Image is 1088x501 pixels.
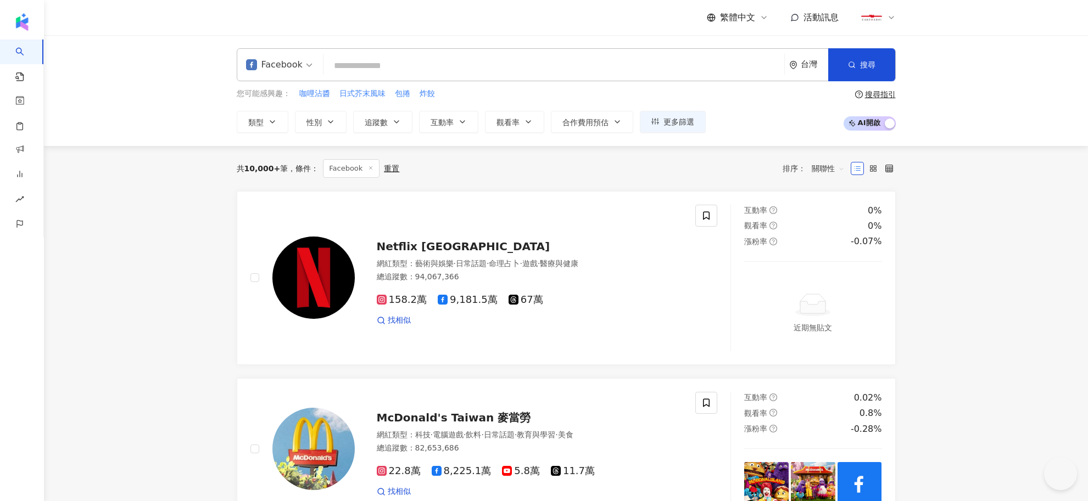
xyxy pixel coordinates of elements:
[812,160,845,177] span: 關聯性
[15,40,37,82] a: search
[487,259,489,268] span: ·
[744,206,767,215] span: 互動率
[744,221,767,230] span: 觀看率
[517,430,555,439] span: 教育與學習
[555,430,557,439] span: ·
[558,430,573,439] span: 美食
[804,12,839,22] span: 活動訊息
[865,90,896,99] div: 搜尋指引
[851,235,882,247] div: -0.07%
[299,88,331,100] button: 咖哩沾醬
[419,111,478,133] button: 互動率
[769,425,777,432] span: question-circle
[299,88,330,99] span: 咖哩沾醬
[420,88,435,99] span: 炸餃
[551,465,595,477] span: 11.7萬
[769,393,777,401] span: question-circle
[640,111,706,133] button: 更多篩選
[246,56,303,74] div: Facebook
[520,259,522,268] span: ·
[783,160,851,177] div: 排序：
[415,259,454,268] span: 藝術與娛樂
[237,111,288,133] button: 類型
[744,424,767,433] span: 漲粉率
[496,118,520,127] span: 觀看率
[272,408,355,490] img: KOL Avatar
[562,118,609,127] span: 合作費用預估
[509,294,543,306] span: 67萬
[744,409,767,418] span: 觀看率
[769,222,777,229] span: question-circle
[377,465,421,477] span: 22.8萬
[464,430,466,439] span: ·
[377,240,550,253] span: Netflix [GEOGRAPHIC_DATA]
[384,164,399,173] div: 重置
[353,111,412,133] button: 追蹤數
[377,443,683,454] div: 總追蹤數 ： 82,653,686
[540,259,578,268] span: 醫療與健康
[860,407,882,419] div: 0.8%
[377,430,683,441] div: 網紅類型 ：
[272,237,355,319] img: KOL Avatar
[502,465,540,477] span: 5.8萬
[744,237,767,246] span: 漲粉率
[485,111,544,133] button: 觀看率
[861,7,882,28] img: 359824279_785383976458838_6227106914348312772_n.png
[288,164,319,173] span: 條件 ：
[438,294,498,306] span: 9,181.5萬
[522,259,538,268] span: 遊戲
[388,486,411,497] span: 找相似
[720,12,755,24] span: 繁體中文
[377,315,411,326] a: 找相似
[432,465,492,477] span: 8,225.1萬
[339,88,386,100] button: 日式芥末風味
[377,258,683,269] div: 網紅類型 ：
[377,294,427,306] span: 158.2萬
[851,423,882,435] div: -0.28%
[431,430,433,439] span: ·
[248,118,264,127] span: 類型
[801,60,828,69] div: 台灣
[855,91,863,98] span: question-circle
[377,411,531,424] span: McDonald's Taiwan 麥當勞
[13,13,31,31] img: logo icon
[854,392,882,404] div: 0.02%
[789,61,797,69] span: environment
[769,238,777,245] span: question-circle
[419,88,436,100] button: 炸餃
[388,315,411,326] span: 找相似
[769,206,777,214] span: question-circle
[394,88,411,100] button: 包捲
[868,220,881,232] div: 0%
[339,88,386,99] span: 日式芥末風味
[323,159,380,178] span: Facebook
[395,88,410,99] span: 包捲
[237,191,896,365] a: KOL AvatarNetflix [GEOGRAPHIC_DATA]網紅類型：藝術與娛樂·日常話題·命理占卜·遊戲·醫療與健康總追蹤數：94,067,366158.2萬9,181.5萬67萬找...
[295,111,347,133] button: 性別
[744,393,767,402] span: 互動率
[431,118,454,127] span: 互動率
[484,430,515,439] span: 日常話題
[481,430,483,439] span: ·
[244,164,281,173] span: 10,000+
[377,272,683,283] div: 總追蹤數 ： 94,067,366
[538,259,540,268] span: ·
[237,164,288,173] div: 共 筆
[15,188,24,213] span: rise
[466,430,481,439] span: 飲料
[415,430,431,439] span: 科技
[454,259,456,268] span: ·
[860,60,875,69] span: 搜尋
[663,117,694,126] span: 更多篩選
[769,409,777,416] span: question-circle
[551,111,633,133] button: 合作費用預估
[489,259,520,268] span: 命理占卜
[377,486,411,497] a: 找相似
[456,259,487,268] span: 日常話題
[868,205,881,217] div: 0%
[365,118,388,127] span: 追蹤數
[237,88,291,99] span: 您可能感興趣：
[794,322,832,334] div: 近期無貼文
[828,48,895,81] button: 搜尋
[1044,457,1077,490] iframe: Help Scout Beacon - Open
